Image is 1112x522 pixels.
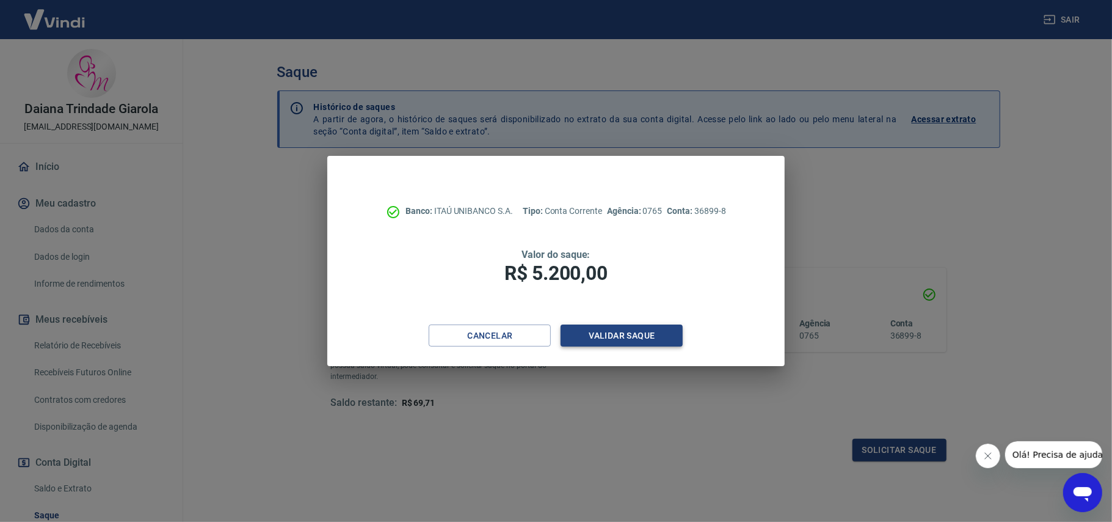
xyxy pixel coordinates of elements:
[667,206,694,216] span: Conta:
[607,206,643,216] span: Agência:
[7,9,103,18] span: Olá! Precisa de ajuda?
[523,205,602,218] p: Conta Corrente
[405,205,513,218] p: ITAÚ UNIBANCO S.A.
[561,325,683,347] button: Validar saque
[1063,473,1102,512] iframe: Botão para abrir a janela de mensagens
[1005,441,1102,468] iframe: Mensagem da empresa
[667,205,725,218] p: 36899-8
[976,444,1000,468] iframe: Fechar mensagem
[504,262,607,285] span: R$ 5.200,00
[521,249,590,260] span: Valor do saque:
[405,206,434,216] span: Banco:
[607,205,662,218] p: 0765
[429,325,551,347] button: Cancelar
[523,206,545,216] span: Tipo:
